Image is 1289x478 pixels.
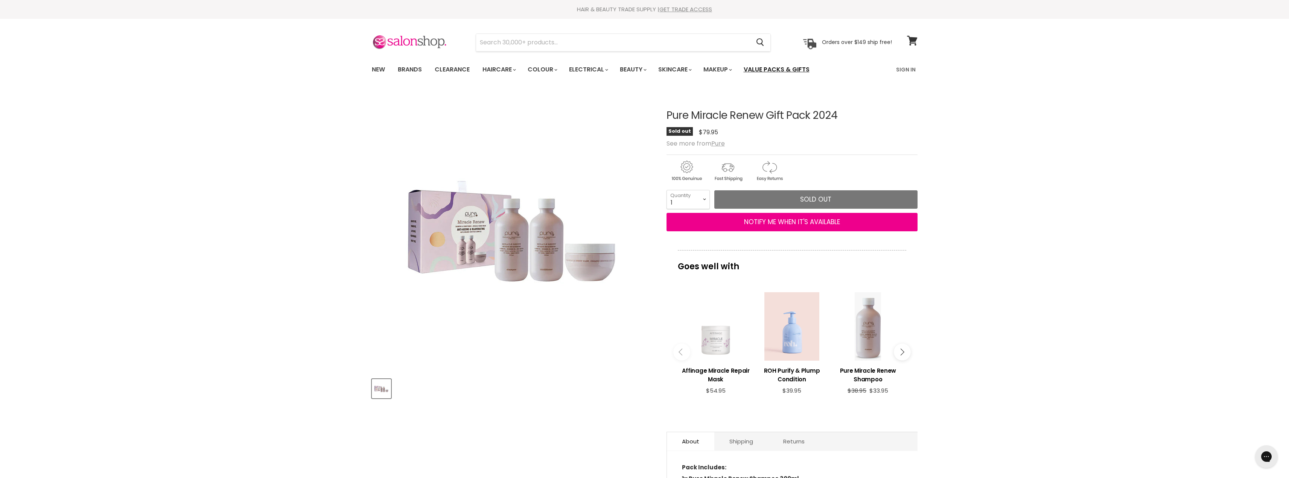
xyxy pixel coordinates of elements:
span: $39.95 [782,387,801,395]
img: shipping.gif [708,159,748,182]
p: Goes well with [678,250,906,275]
a: About [667,432,714,451]
button: NOTIFY ME WHEN IT'S AVAILABLE [667,213,918,232]
button: Sold out [714,190,918,209]
a: Shipping [714,432,768,451]
span: $38.95 [848,387,866,395]
a: Electrical [563,62,613,77]
a: Haircare [477,62,520,77]
span: Sold out [800,195,831,204]
a: View product:Pure Miracle Renew Shampoo [834,361,902,387]
a: Brands [392,62,428,77]
iframe: Gorgias live chat messenger [1251,443,1281,470]
img: returns.gif [749,159,789,182]
div: Pure Miracle Renew Gift Pack 2024 image. Click or Scroll to Zoom. [372,91,653,372]
h3: ROH Purify & Plump Condition [758,366,826,384]
form: Product [476,33,771,52]
a: Clearance [429,62,475,77]
a: View product:ROH Purify & Plump Condition [758,361,826,387]
a: Value Packs & Gifts [738,62,815,77]
button: Pure Miracle Renew Gift Pack 2024 [372,379,391,398]
p: Orders over $149 ship free! [822,39,892,46]
span: Sold out [667,127,693,136]
a: Skincare [653,62,696,77]
span: $33.95 [869,387,888,395]
button: Search [750,34,770,51]
select: Quantity [667,190,710,209]
span: $54.95 [706,387,726,395]
span: See more from [667,139,725,148]
strong: Pack Includes: [682,463,726,471]
div: HAIR & BEAUTY TRADE SUPPLY | [362,6,927,13]
a: Pure [711,139,725,148]
a: Returns [768,432,820,451]
span: $79.95 [699,128,718,137]
a: Sign In [892,62,920,77]
a: Makeup [698,62,737,77]
img: Pure Miracle Renew Gift Pack 2024 [373,380,390,398]
h3: Affinage Miracle Repair Mask [682,366,750,384]
a: View product:Affinage Miracle Repair Mask [682,361,750,387]
input: Search [476,34,750,51]
h1: Pure Miracle Renew Gift Pack 2024 [667,110,918,121]
nav: Main [362,59,927,80]
a: Beauty [614,62,651,77]
ul: Main menu [366,59,854,80]
a: GET TRADE ACCESS [659,5,712,13]
img: genuine.gif [667,159,706,182]
a: Colour [522,62,562,77]
h3: Pure Miracle Renew Shampoo [834,366,902,384]
a: New [366,62,391,77]
div: Product thumbnails [371,377,654,398]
